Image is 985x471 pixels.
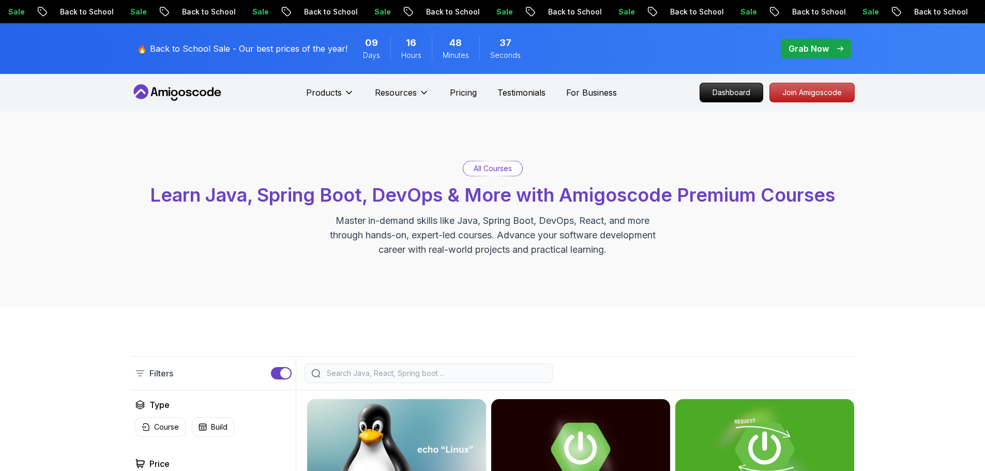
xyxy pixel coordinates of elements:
p: Back to School [416,7,487,17]
p: 🔥 Back to School Sale - Our best prices of the year! [137,42,347,55]
span: 16 Hours [406,36,416,50]
p: Sale [731,7,764,17]
h2: Price [149,458,170,470]
button: Resources [375,86,429,107]
p: Products [306,86,342,99]
span: Seconds [490,50,521,60]
p: Sale [853,7,886,17]
p: Filters [149,367,173,379]
span: 9 Days [365,36,378,50]
input: Search Java, React, Spring boot ... [325,368,546,378]
p: Grab Now [789,42,829,55]
span: Minutes [443,50,469,60]
p: Sale [487,7,520,17]
p: Sale [243,7,276,17]
p: Resources [375,86,417,99]
p: Join Amigoscode [770,83,854,102]
p: Build [211,422,228,432]
p: Back to School [904,7,975,17]
p: Master in-demand skills like Java, Spring Boot, DevOps, React, and more through hands-on, expert-... [319,214,666,257]
a: Pricing [450,86,477,99]
p: Dashboard [700,83,763,102]
p: Sale [609,7,642,17]
a: Testimonials [497,86,545,99]
p: Back to School [782,7,853,17]
p: Back to School [172,7,243,17]
span: 37 Seconds [499,36,511,50]
span: Hours [401,50,421,60]
button: Products [306,86,354,107]
a: For Business [566,86,617,99]
a: Dashboard [700,83,763,102]
p: Back to School [50,7,120,17]
p: Back to School [294,7,365,17]
p: Back to School [660,7,731,17]
p: Sale [120,7,154,17]
a: Join Amigoscode [769,83,855,102]
span: Learn Java, Spring Boot, DevOps & More with Amigoscode Premium Courses [150,184,835,206]
span: Days [363,50,380,60]
button: Build [192,417,234,437]
p: Back to School [538,7,609,17]
button: Course [135,417,186,437]
p: Course [154,422,179,432]
p: Sale [365,7,398,17]
h2: Type [149,399,170,411]
p: All Courses [474,163,512,174]
span: 48 Minutes [449,36,462,50]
